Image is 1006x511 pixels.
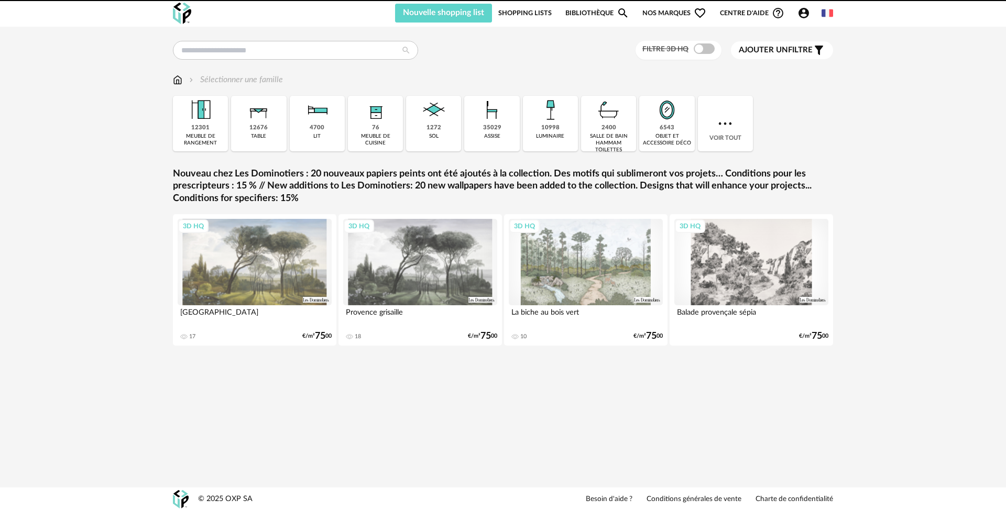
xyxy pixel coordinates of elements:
img: fr [822,7,833,19]
div: meuble de rangement [176,133,225,147]
img: Meuble%20de%20rangement.png [187,96,215,124]
div: © 2025 OXP SA [198,494,253,504]
div: 12301 [191,124,210,132]
span: 75 [646,332,657,340]
span: 75 [480,332,491,340]
a: Charte de confidentialité [756,495,833,504]
div: sol [429,133,439,140]
span: Filtre 3D HQ [642,46,688,53]
img: Table.png [245,96,273,124]
div: 6543 [660,124,674,132]
span: filtre [739,45,813,55]
div: Sélectionner une famille [187,74,283,86]
div: 12676 [249,124,268,132]
button: Nouvelle shopping list [395,4,492,23]
div: €/m² 00 [302,332,332,340]
div: salle de bain hammam toilettes [584,133,633,153]
div: [GEOGRAPHIC_DATA] [178,305,332,326]
div: 10 [520,333,527,340]
div: 10998 [541,124,560,132]
span: Filter icon [813,44,825,57]
a: Besoin d'aide ? [586,495,632,504]
a: Nouveau chez Les Dominotiers : 20 nouveaux papiers peints ont été ajoutés à la collection. Des mo... [173,168,833,205]
span: Centre d'aideHelp Circle Outline icon [720,7,784,19]
div: 17 [189,333,195,340]
div: Balade provençale sépia [674,305,828,326]
span: Help Circle Outline icon [772,7,784,19]
div: lit [313,133,321,140]
img: Assise.png [478,96,506,124]
a: Shopping Lists [498,4,552,23]
div: table [251,133,266,140]
span: Ajouter un [739,46,788,54]
img: Salle%20de%20bain.png [595,96,623,124]
div: €/m² 00 [799,332,828,340]
img: Rangement.png [362,96,390,124]
img: svg+xml;base64,PHN2ZyB3aWR0aD0iMTYiIGhlaWdodD0iMTciIHZpZXdCb3g9IjAgMCAxNiAxNyIgZmlsbD0ibm9uZSIgeG... [173,74,182,86]
div: 2400 [602,124,616,132]
a: BibliothèqueMagnify icon [565,4,629,23]
div: 35029 [483,124,501,132]
div: 18 [355,333,361,340]
a: 3D HQ [GEOGRAPHIC_DATA] 17 €/m²7500 [173,214,336,346]
div: assise [484,133,500,140]
a: Conditions générales de vente [647,495,741,504]
span: Magnify icon [617,7,629,19]
div: 3D HQ [344,219,374,233]
div: €/m² 00 [633,332,663,340]
div: 76 [372,124,379,132]
span: 75 [812,332,822,340]
div: €/m² 00 [468,332,497,340]
div: 4700 [310,124,324,132]
span: Nouvelle shopping list [403,8,484,17]
span: Heart Outline icon [694,7,706,19]
div: objet et accessoire déco [642,133,691,147]
img: Miroir.png [653,96,681,124]
a: 3D HQ Balade provençale sépia €/m²7500 [670,214,833,346]
div: Voir tout [698,96,753,151]
div: 3D HQ [509,219,540,233]
img: more.7b13dc1.svg [716,114,735,133]
img: Literie.png [303,96,331,124]
img: Luminaire.png [536,96,564,124]
span: 75 [315,332,325,340]
div: meuble de cuisine [351,133,400,147]
img: OXP [173,3,191,24]
img: OXP [173,490,189,508]
img: Sol.png [420,96,448,124]
div: 3D HQ [178,219,209,233]
span: Nos marques [642,4,706,23]
a: 3D HQ Provence grisaille 18 €/m²7500 [338,214,502,346]
span: Account Circle icon [797,7,815,19]
div: 3D HQ [675,219,705,233]
img: svg+xml;base64,PHN2ZyB3aWR0aD0iMTYiIGhlaWdodD0iMTYiIHZpZXdCb3g9IjAgMCAxNiAxNiIgZmlsbD0ibm9uZSIgeG... [187,74,195,86]
button: Ajouter unfiltre Filter icon [731,41,833,59]
span: Account Circle icon [797,7,810,19]
div: Provence grisaille [343,305,497,326]
div: 1272 [427,124,441,132]
div: luminaire [536,133,564,140]
div: La biche au bois vert [509,305,663,326]
a: 3D HQ La biche au bois vert 10 €/m²7500 [504,214,668,346]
